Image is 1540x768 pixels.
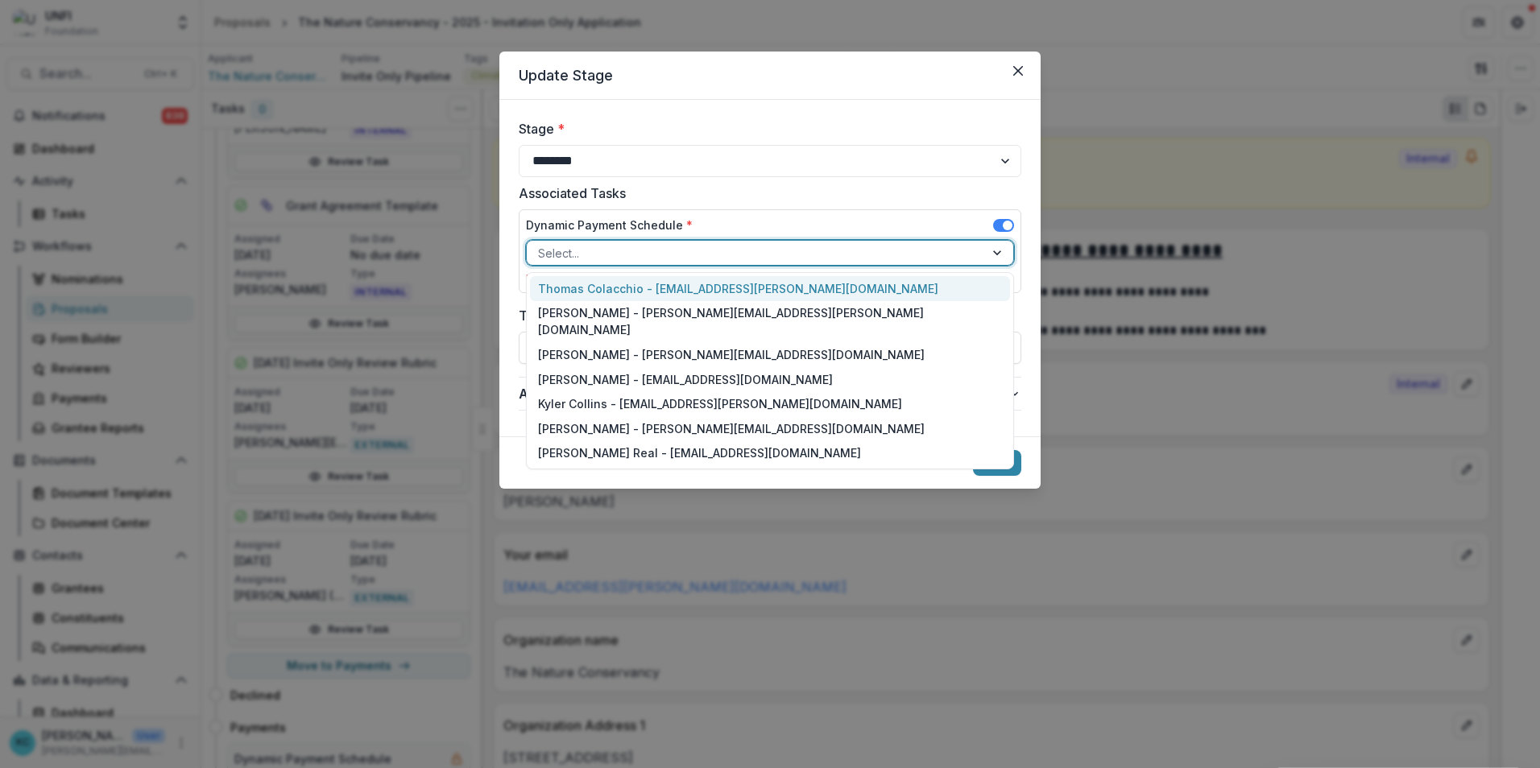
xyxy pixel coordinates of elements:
div: Kyler Collins - [EMAIL_ADDRESS][PERSON_NAME][DOMAIN_NAME] [530,391,1010,416]
label: Task Due Date [519,306,1012,325]
label: Stage [519,119,1012,138]
span: Advanced Configuration [519,384,1008,403]
button: Close [1005,58,1031,84]
div: Thomas Colacchio - [EMAIL_ADDRESS][PERSON_NAME][DOMAIN_NAME] [530,276,1010,301]
div: [PERSON_NAME] - [PERSON_NAME][EMAIL_ADDRESS][DOMAIN_NAME] [530,342,1010,367]
div: [PERSON_NAME] - [EMAIL_ADDRESS][DOMAIN_NAME] [530,367,1010,392]
div: [PERSON_NAME] Real - [EMAIL_ADDRESS][DOMAIN_NAME] [530,441,1010,466]
header: Update Stage [499,52,1041,100]
button: Advanced Configuration [519,378,1021,410]
label: Associated Tasks [519,184,1012,203]
label: Dynamic Payment Schedule [526,217,693,233]
div: [PERSON_NAME] - [PERSON_NAME][EMAIL_ADDRESS][DOMAIN_NAME] [530,416,1010,441]
div: [PERSON_NAME] - [PERSON_NAME][EMAIL_ADDRESS][PERSON_NAME][DOMAIN_NAME] [530,301,1010,343]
